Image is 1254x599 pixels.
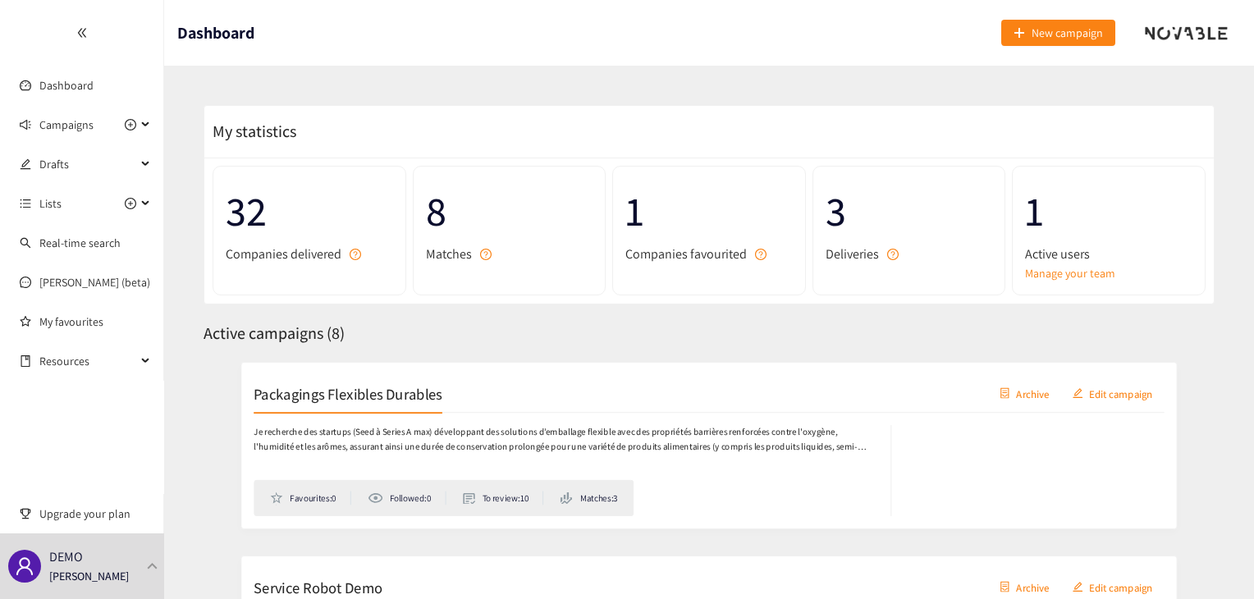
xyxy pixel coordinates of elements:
p: [PERSON_NAME] [49,567,129,585]
span: Drafts [39,148,136,181]
span: book [20,355,31,367]
button: plusNew campaign [1001,20,1115,46]
span: plus-circle [125,119,136,130]
li: Matches: 3 [548,495,611,510]
span: sound [20,119,31,130]
span: question-circle [350,249,361,260]
span: Upgrade your plan [39,497,151,530]
span: question-circle [887,249,899,260]
span: Companies favourited [625,244,747,264]
a: Packagings Flexibles DurablescontainerArchiveeditEdit campaignJe recherche des startups (Seed à S... [204,355,1215,536]
span: 1 [625,179,793,244]
span: 1 [1025,179,1192,244]
iframe: Chat Widget [1172,520,1254,599]
a: Real-time search [39,235,121,250]
span: double-left [76,27,88,39]
span: Deliveries [826,244,879,264]
a: Manage your team [1025,264,1192,282]
button: editEdit campaign [1089,376,1201,402]
span: plus [1014,27,1025,40]
span: plus-circle [125,198,136,209]
span: New campaign [1032,24,1103,42]
a: [PERSON_NAME] (beta) [39,275,150,290]
h2: Service Robot Demo [217,571,357,594]
button: editEdit campaign [1089,569,1201,596]
span: edit [20,158,31,170]
p: DEMO [49,546,83,567]
span: user [15,556,34,576]
span: Archive [1041,574,1077,592]
span: edit [1101,383,1113,396]
p: Je recherche des startups (Seed à Series A max) développant des solutions d’emballage flexible av... [217,423,889,455]
span: 8 [426,179,593,244]
span: My statistics [204,121,296,142]
span: Companies delivered [226,244,341,264]
span: Edit campaign [1119,380,1188,398]
button: containerArchive [1010,569,1089,596]
span: Active campaigns ( 8 ) [204,322,345,344]
span: 32 [226,179,393,244]
span: Matches [426,244,472,264]
span: edit [1101,577,1113,590]
span: Lists [39,187,62,220]
li: Followed: 0 [341,495,424,510]
span: trophy [20,508,31,519]
li: To review: 10 [443,495,530,510]
span: Active users [1025,244,1090,264]
span: Resources [39,345,136,377]
span: Archive [1041,380,1077,398]
span: unordered-list [20,198,31,209]
span: Edit campaign [1119,574,1188,592]
a: Dashboard [39,78,94,93]
a: My favourites [39,305,151,338]
span: container [1023,383,1034,396]
h2: Packagings Flexibles Durables [217,377,421,400]
span: 3 [826,179,993,244]
span: Campaigns [39,108,94,141]
li: Favourites: 0 [235,495,323,510]
span: container [1023,577,1034,590]
span: question-circle [480,249,492,260]
span: question-circle [755,249,767,260]
button: containerArchive [1010,376,1089,402]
